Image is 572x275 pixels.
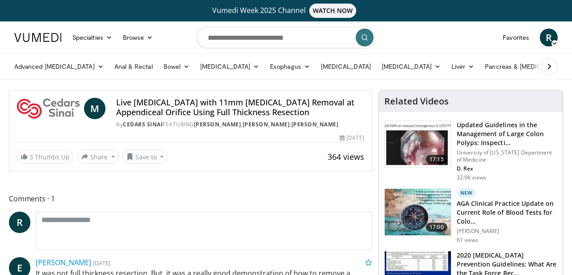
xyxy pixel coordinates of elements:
p: New [457,188,476,197]
a: Bowel [158,58,195,75]
a: Anal & Rectal [109,58,158,75]
span: 17:00 [426,223,447,232]
h3: AGA Clinical Practice Update on Current Role of Blood Tests for Colo… [457,199,557,226]
h3: Updated Guidelines in the Management of Large Colon Polyps: Inspecti… [457,121,557,147]
p: D. Rex [457,165,557,172]
a: R [9,212,30,233]
p: [PERSON_NAME] [457,228,557,235]
a: Vumedi Week 2025 ChannelWATCH NOW [16,4,556,18]
a: R [540,29,558,46]
a: [MEDICAL_DATA] [376,58,446,75]
p: University of [US_STATE] Department of Medicine [457,149,557,163]
span: 364 views [328,151,364,162]
img: 9319a17c-ea45-4555-a2c0-30ea7aed39c4.150x105_q85_crop-smart_upscale.jpg [385,189,451,235]
a: [PERSON_NAME] [291,121,339,128]
a: [MEDICAL_DATA] [195,58,265,75]
a: M [84,98,105,119]
h4: Related Videos [384,96,449,107]
small: [DATE] [93,259,110,267]
button: Save to [122,150,168,164]
a: Liver [446,58,479,75]
img: Cedars Sinai [17,98,80,119]
a: 17:00 New AGA Clinical Practice Update on Current Role of Blood Tests for Colo… [PERSON_NAME] 61 ... [384,188,557,244]
img: dfcfcb0d-b871-4e1a-9f0c-9f64970f7dd8.150x105_q85_crop-smart_upscale.jpg [385,121,451,167]
a: Esophagus [265,58,315,75]
input: Search topics, interventions [197,27,375,48]
div: [DATE] [340,134,364,142]
span: WATCH NOW [309,4,357,18]
span: 3 [29,153,33,161]
p: 32.9K views [457,174,486,181]
a: Favorites [497,29,534,46]
button: Share [77,150,119,164]
a: Cedars Sinai [123,121,163,128]
a: [PERSON_NAME] [36,258,91,267]
a: [PERSON_NAME] [194,121,241,128]
a: [MEDICAL_DATA] [315,58,376,75]
div: By FEATURING , , [116,121,364,129]
a: Browse [118,29,159,46]
img: VuMedi Logo [14,33,62,42]
a: 17:15 Updated Guidelines in the Management of Large Colon Polyps: Inspecti… University of [US_STA... [384,121,557,181]
p: 61 views [457,237,479,244]
h4: Live [MEDICAL_DATA] with 11mm [MEDICAL_DATA] Removal at Appendiceal Orifice Using Full Thickness ... [116,98,364,117]
a: Specialties [67,29,118,46]
a: [PERSON_NAME] [243,121,290,128]
span: 17:15 [426,155,447,164]
a: Advanced [MEDICAL_DATA] [9,58,109,75]
a: 3 Thumbs Up [17,150,74,164]
span: Comments 1 [9,193,372,204]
